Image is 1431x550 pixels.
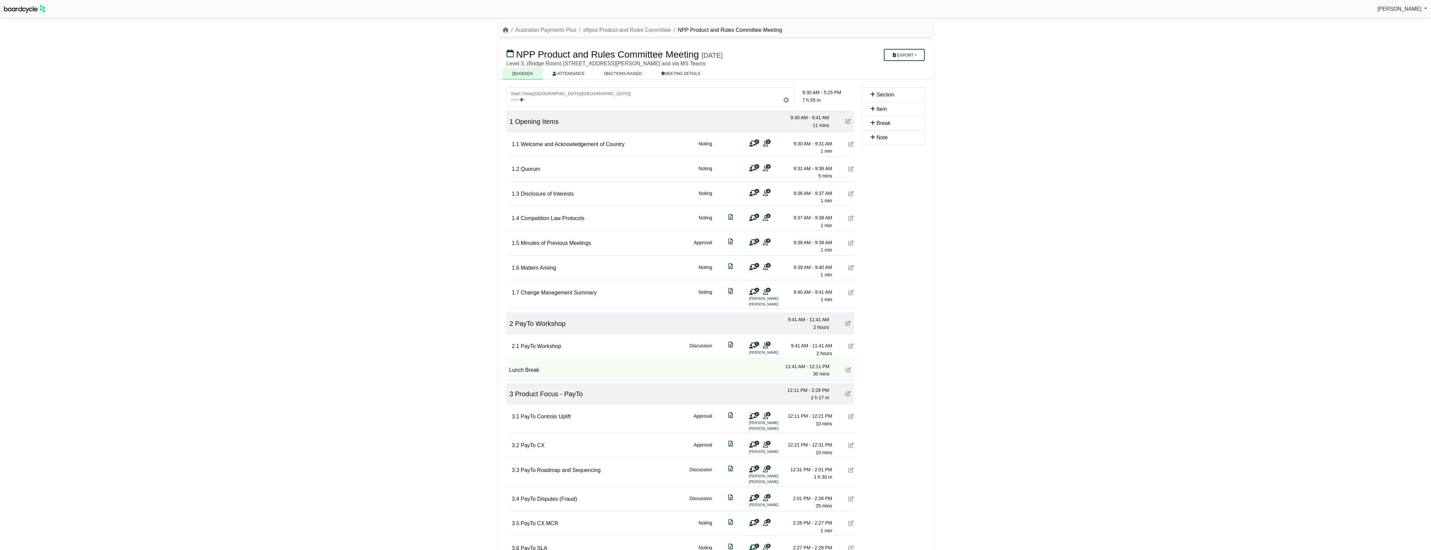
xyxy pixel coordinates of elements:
li: [PERSON_NAME] [749,350,799,355]
span: 6 [766,288,771,292]
div: Noting [699,264,712,279]
div: 9:38 AM - 9:39 AM [785,239,832,246]
span: 10 mins [816,421,832,426]
span: 1 h 30 m [814,474,832,480]
span: 1.4 [512,215,519,221]
span: Competition Law Protocols [521,215,584,221]
li: [PERSON_NAME] [749,420,799,426]
span: 2 [755,288,759,292]
span: 3.4 [512,496,519,502]
span: [PERSON_NAME] [1377,6,1422,12]
div: 2:26 PM - 2:27 PM [785,519,832,527]
div: 9:41 AM - 11:41 AM [785,342,832,349]
div: Noting [699,190,712,205]
div: 9:40 AM - 9:41 AM [785,288,832,296]
span: NPP Product and Rules Committee Meeting [516,49,699,60]
span: 30 mins [813,371,829,376]
span: 0 [755,214,759,218]
span: 0 [755,139,759,144]
div: Discussion [690,466,712,485]
div: 9:36 AM - 9:37 AM [785,190,832,197]
div: Noting [699,288,712,307]
div: 12:31 PM - 2:01 PM [785,466,832,473]
span: 0 [755,189,759,193]
span: 5 [766,544,771,548]
span: 1 min [821,528,832,533]
a: [PERSON_NAME] [1377,5,1427,13]
span: 5 [766,441,771,445]
span: 3.5 [512,521,519,526]
span: PayTo Roadmap and Sequencing [521,467,600,473]
span: 2 [510,320,513,327]
span: 5 [766,494,771,498]
span: 0 [755,519,759,523]
span: 1 [755,441,759,445]
span: Disclosure of Interests [521,191,574,197]
div: 9:41 AM - 11:41 AM [782,316,829,323]
span: 3.1 [512,414,519,419]
span: Note [876,135,888,140]
li: NPP Product and Rules Committee Meeting [671,26,782,35]
a: ACTIONS RAISED [594,68,652,79]
span: 7 h 55 m [802,97,821,103]
span: Section [876,92,894,97]
div: 9:39 AM - 9:40 AM [785,264,832,271]
span: 0 [755,263,759,267]
div: Discussion [690,342,712,357]
span: 4 [766,519,771,523]
span: 1.2 [512,166,519,172]
span: PayTo Workshop [515,320,566,327]
span: 2 hours [817,351,832,356]
a: ATTENDANCE [543,68,594,79]
span: 4 [766,164,771,168]
span: Opening Items [515,118,559,125]
li: [PERSON_NAME] [749,502,799,508]
span: 4 [766,238,771,243]
li: [PERSON_NAME] [749,296,799,301]
li: [PERSON_NAME] [749,479,799,485]
span: 4 [766,214,771,218]
div: [DATE] [702,51,723,59]
li: [PERSON_NAME] [749,301,799,307]
span: 5 [766,139,771,144]
span: 1 [755,342,759,346]
span: PayTo Controls Uplift [521,414,571,419]
span: 2 hours [814,325,829,330]
div: Approval [694,239,712,254]
span: 1.1 [512,141,519,147]
span: 4 [766,189,771,193]
span: 0 [755,164,759,168]
div: 12:21 PM - 12:31 PM [785,441,832,449]
span: Minutes of Previous Meetings [521,240,591,246]
span: 1.5 [512,240,519,246]
button: Export [884,49,924,61]
div: 2:01 PM - 2:26 PM [785,495,832,502]
span: 2 h 17 m [811,395,829,400]
span: 1.6 [512,265,519,271]
span: 11 mins [812,123,829,128]
div: 9:37 AM - 9:38 AM [785,214,832,221]
span: 1 [510,118,513,125]
div: 12:11 PM - 2:28 PM [782,387,829,394]
span: Change Management Summary [521,290,597,295]
div: 12:11 PM - 12:21 PM [785,412,832,420]
span: 1 min [821,198,832,203]
li: [PERSON_NAME] [749,426,799,431]
span: 1.3 [512,191,519,197]
a: Australian Payments Plus [515,27,576,33]
span: Item [876,106,887,112]
li: [PERSON_NAME] [749,449,799,455]
a: MEETING DETAILS [652,68,710,79]
div: Noting [699,140,712,155]
span: 1 [755,544,759,548]
nav: breadcrumb [503,26,782,35]
span: PayTo CX [521,442,544,448]
span: 3 [510,390,513,398]
span: 10 mins [816,450,832,455]
span: PayTo Workshop [521,343,561,349]
div: 9:31 AM - 9:36 AM [785,165,832,172]
img: BoardcycleBlackGreen-aaafeed430059cb809a45853b8cf6d952af9d84e6e89e1f1685b34bfd5cb7d64.svg [4,5,46,13]
span: Matters Arising [521,265,556,271]
span: 1 min [821,148,832,154]
div: 9:30 AM - 9:41 AM [782,114,829,121]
